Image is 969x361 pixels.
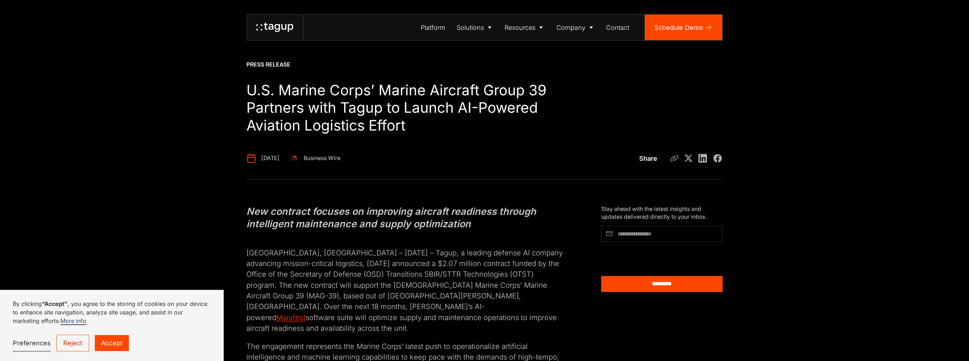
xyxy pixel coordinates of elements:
[601,15,635,40] a: Contact
[304,154,341,162] div: Business Wire
[13,335,51,351] a: Preferences
[415,15,451,40] a: Platform
[95,335,129,351] a: Accept
[261,154,279,162] div: [DATE]
[601,245,684,266] iframe: reCAPTCHA
[246,81,564,134] h1: U.S. Marine Corps’ Marine Aircraft Group 39 Partners with Tagup to Launch AI-Powered Aviation Log...
[60,317,86,325] a: More info
[654,23,703,32] div: Schedule Demo
[505,23,535,32] div: Resources
[276,313,306,322] a: Manifest
[601,205,723,221] div: Stay ahead with the latest insights and updates delivered directly to your inbox.
[246,206,536,230] em: New contract focuses on improving aircraft readiness through intelligent maintenance and supply o...
[246,237,563,334] p: [GEOGRAPHIC_DATA], [GEOGRAPHIC_DATA] – [DATE] – Tagup, a leading defense AI company advancing mis...
[645,15,722,40] a: Schedule Demo
[56,335,89,351] a: Reject
[551,15,601,40] a: Company
[451,15,499,40] a: Solutions
[246,61,290,69] div: Press Release
[289,153,341,163] a: Business Wire
[457,23,484,32] div: Solutions
[639,154,657,163] div: Share
[421,23,445,32] div: Platform
[13,299,211,325] p: By clicking , you agree to the storing of cookies on your device to enhance site navigation, anal...
[556,23,586,32] div: Company
[499,15,551,40] a: Resources
[601,226,723,292] form: Article Subscribe
[606,23,629,32] div: Contact
[42,300,67,307] strong: “Accept”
